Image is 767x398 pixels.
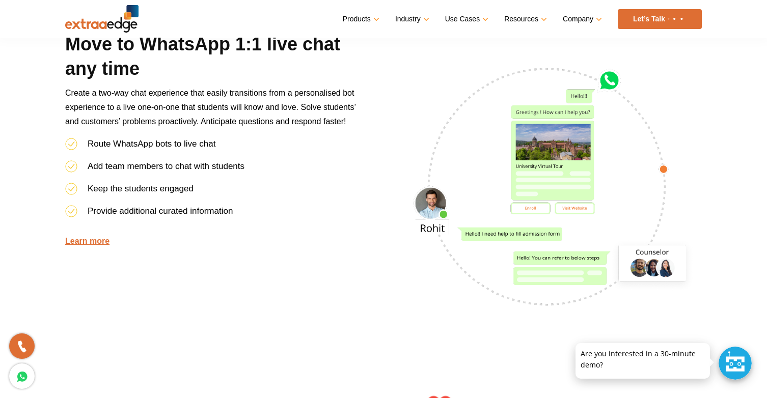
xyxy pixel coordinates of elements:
span: Add team members to chat with students [88,161,244,171]
a: Learn more [65,237,109,245]
span: Provide additional curated information [88,206,233,216]
img: chat-anytime-1-on-1-on-whatsapp [391,32,702,343]
p: Create a two-way chat experience that easily transitions from a personalised bot experience to a ... [65,86,363,136]
span: Route WhatsApp bots to live chat [88,139,215,149]
a: Products [343,12,377,26]
a: Resources [504,12,545,26]
a: Company [563,12,600,26]
h2: Move to WhatsApp 1:1 live chat any time [65,32,363,86]
span: Keep the students engaged [88,184,194,193]
a: Industry [395,12,427,26]
div: Chat [719,347,752,380]
a: Use Cases [445,12,486,26]
a: Let’s Talk [618,9,702,29]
